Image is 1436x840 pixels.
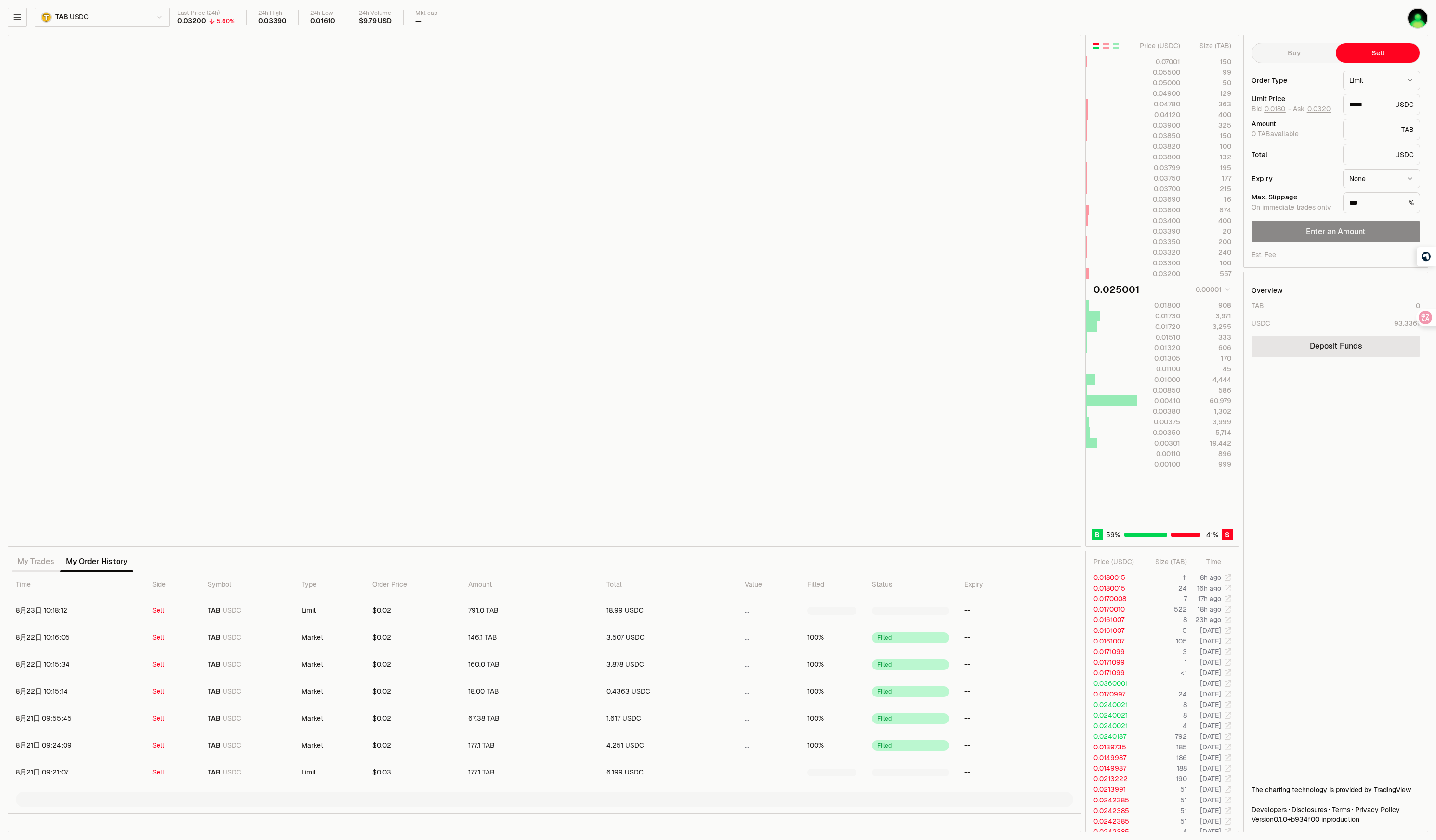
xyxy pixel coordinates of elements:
[745,633,792,642] div: ...
[1137,237,1180,247] div: 0.03350
[1106,530,1120,539] span: 59 %
[1142,625,1187,636] td: 5
[1137,57,1180,66] div: 0.07001
[1142,657,1187,668] td: 1
[1137,110,1180,119] div: 0.04120
[1188,89,1231,98] div: 129
[1188,375,1231,384] div: 4,444
[1137,258,1180,268] div: 0.03300
[872,632,949,643] div: Filled
[1142,774,1187,784] td: 190
[1200,711,1221,720] time: [DATE]
[208,741,221,750] span: TAB
[1142,615,1187,625] td: 8
[1086,699,1142,710] td: 0.0240021
[468,660,591,669] div: 160.0 TAB
[1374,786,1411,794] a: TradingView
[1137,354,1180,363] div: 0.01305
[1200,764,1221,773] time: [DATE]
[468,687,591,696] div: 18.00 TAB
[1142,572,1187,583] td: 11
[1252,318,1270,328] div: USDC
[1142,583,1187,593] td: 24
[1198,605,1221,614] time: 18h ago
[1142,636,1187,646] td: 105
[1200,722,1221,730] time: [DATE]
[1137,385,1180,395] div: 0.00850
[1086,593,1142,604] td: 0.0170008
[1332,805,1350,814] a: Terms
[807,714,856,723] div: 100%
[606,741,729,750] div: 4.251 USDC
[1137,205,1180,215] div: 0.03600
[1137,131,1180,141] div: 0.03850
[1093,283,1140,296] div: 0.025001
[1086,604,1142,615] td: 0.0170010
[145,572,200,597] th: Side
[1252,805,1287,814] a: Developers
[1142,678,1187,689] td: 1
[1137,120,1180,130] div: 0.03900
[1188,343,1231,353] div: 606
[1142,795,1187,805] td: 51
[1200,785,1221,794] time: [DATE]
[1086,668,1142,678] td: 0.0171099
[152,687,192,696] div: Sell
[223,768,241,777] span: USDC
[1142,763,1187,774] td: 188
[1188,226,1231,236] div: 20
[152,660,192,669] div: Sell
[957,597,1081,624] td: --
[1142,784,1187,795] td: 51
[745,768,792,777] div: ...
[468,768,591,777] div: 177.1 TAB
[258,17,287,26] div: 0.03390
[1137,99,1180,109] div: 0.04780
[1137,428,1180,437] div: 0.00350
[745,606,792,615] div: ...
[16,714,72,722] time: 8月21日 09:55:45
[745,714,792,723] div: ...
[1343,71,1420,90] button: Limit
[359,10,391,17] div: 24h Volume
[1188,364,1231,374] div: 45
[1200,806,1221,815] time: [DATE]
[1188,449,1231,459] div: 896
[1188,195,1231,204] div: 16
[1195,557,1221,566] div: Time
[1188,142,1231,151] div: 100
[1188,41,1231,51] div: Size ( TAB )
[957,624,1081,651] td: --
[1200,753,1221,762] time: [DATE]
[800,572,864,597] th: Filled
[807,687,856,696] div: 100%
[1137,152,1180,162] div: 0.03800
[223,741,241,750] span: USDC
[1200,732,1221,741] time: [DATE]
[1252,336,1420,357] a: Deposit Funds
[1086,678,1142,689] td: 0.0360001
[606,768,729,777] div: 6.199 USDC
[1188,152,1231,162] div: 132
[1252,203,1335,212] div: On immediate trades only
[606,633,729,642] div: 3.507 USDC
[1142,593,1187,604] td: 7
[1200,679,1221,688] time: [DATE]
[872,713,949,724] div: Filled
[223,714,241,723] span: USDC
[1343,144,1420,165] div: USDC
[468,741,591,750] div: 177.1 TAB
[1206,530,1218,539] span: 41 %
[177,17,206,26] div: 0.03200
[1086,636,1142,646] td: 0.0161007
[16,660,70,669] time: 8月22日 10:15:34
[294,759,365,786] td: Limit
[1188,396,1231,406] div: 60,979
[208,768,221,777] span: TAB
[1188,163,1231,172] div: 195
[1188,269,1231,278] div: 557
[1102,42,1110,50] button: Show Sell Orders Only
[468,714,591,723] div: 67.38 TAB
[217,17,235,25] div: 5.60%
[1252,814,1420,824] div: Version 0.1.0 + in production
